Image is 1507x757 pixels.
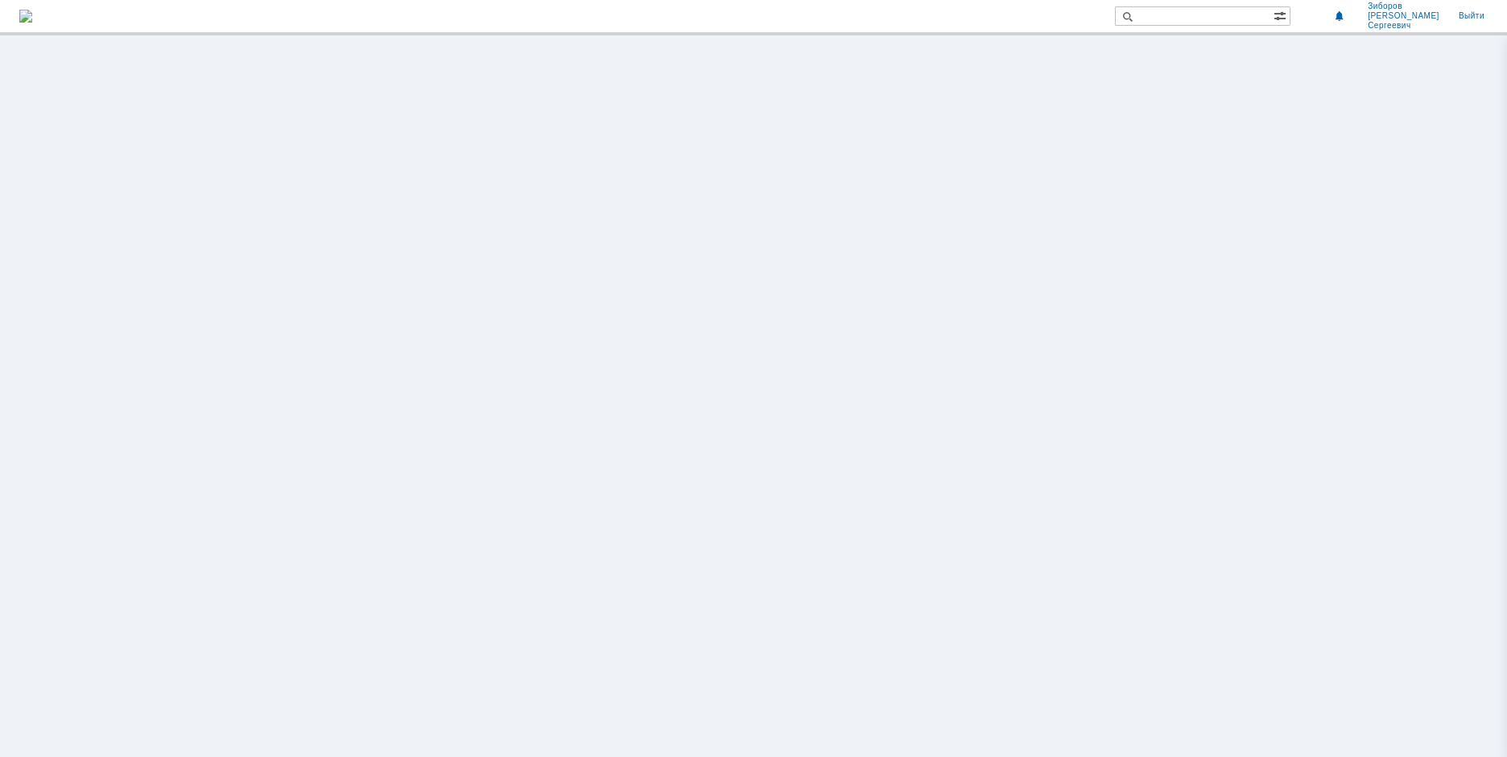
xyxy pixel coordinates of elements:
[1368,21,1439,31] span: Сергеевич
[1368,2,1439,11] span: Зиборов
[19,10,32,23] a: Перейти на домашнюю страницу
[1368,11,1439,21] span: [PERSON_NAME]
[19,10,32,23] img: logo
[1274,7,1290,23] span: Расширенный поиск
